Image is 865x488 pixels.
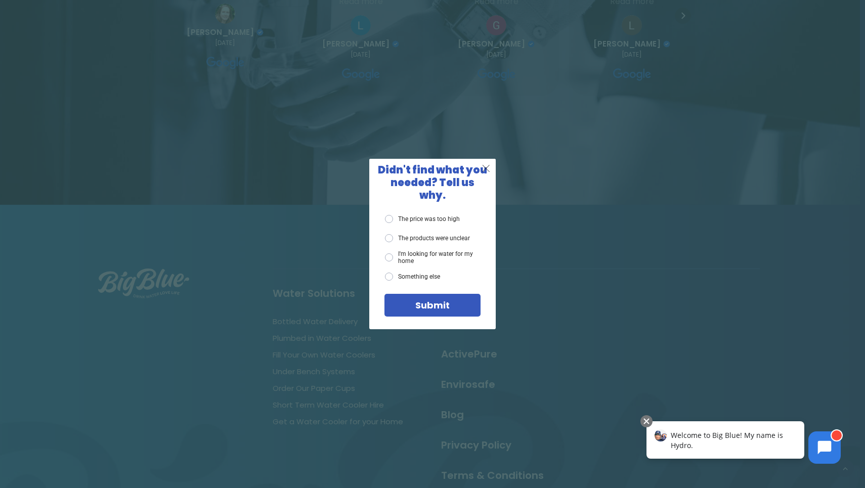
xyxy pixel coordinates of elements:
label: The price was too high [385,215,460,223]
iframe: Chatbot [636,413,851,474]
label: The products were unclear [385,234,470,242]
label: I'm looking for water for my home [385,250,481,265]
span: Submit [415,299,450,312]
label: Something else [385,273,440,281]
span: X [482,162,491,174]
span: Didn't find what you needed? Tell us why. [378,163,487,202]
